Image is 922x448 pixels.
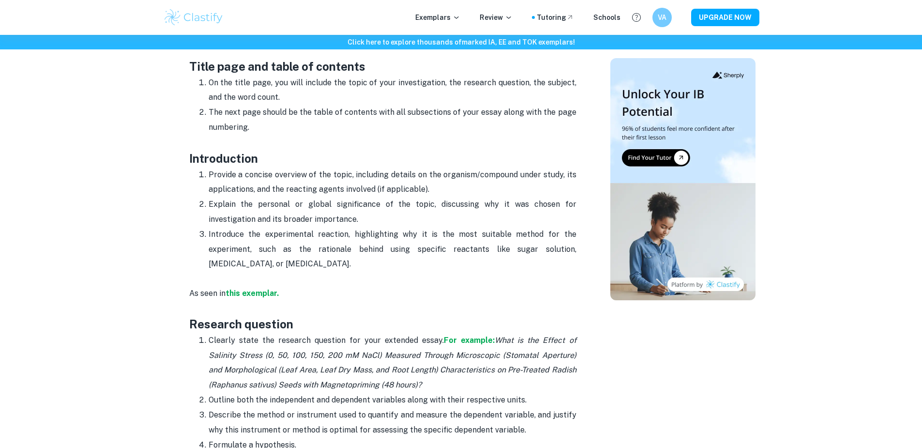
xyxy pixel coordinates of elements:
[209,76,576,105] p: On the title page, you will include the topic of your investigation, the research question, the s...
[537,12,574,23] a: Tutoring
[163,8,225,27] img: Clastify logo
[610,58,756,300] img: Thumbnail
[209,408,576,437] p: Describe the method or instrument used to quantify and measure the dependent variable, and justif...
[2,37,920,47] h6: Click here to explore thousands of marked IA, EE and TOK exemplars !
[189,315,576,333] h3: Research question
[209,336,576,389] i: What is the Effect of Salinity Stress (0, 50, 100, 150, 200 mM NaCl) Measured Through Microscopic...
[189,60,365,73] strong: Title page and table of contents
[226,289,279,298] a: this exemplar.
[415,12,460,23] p: Exemplars
[444,336,495,345] a: For example:
[480,12,513,23] p: Review
[691,9,759,26] button: UPGRADE NOW
[628,9,645,26] button: Help and Feedback
[189,271,576,315] p: As seen in
[652,8,672,27] button: VA
[593,12,620,23] a: Schools
[189,152,258,165] strong: Introduction
[209,105,576,149] p: The next page should be the table of contents with all subsections of your essay along with the p...
[656,12,667,23] h6: VA
[209,393,576,407] p: Outline both the independent and dependent variables along with their respective units.
[209,197,576,227] p: Explain the personal or global significance of the topic, discussing why it was chosen for invest...
[209,227,576,271] p: Introduce the experimental reaction, highlighting why it is the most suitable method for the expe...
[209,333,576,392] p: Clearly state the research question for your extended essay.
[209,168,576,197] p: Provide a concise overview of the topic, including details on the organism/compound under study, ...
